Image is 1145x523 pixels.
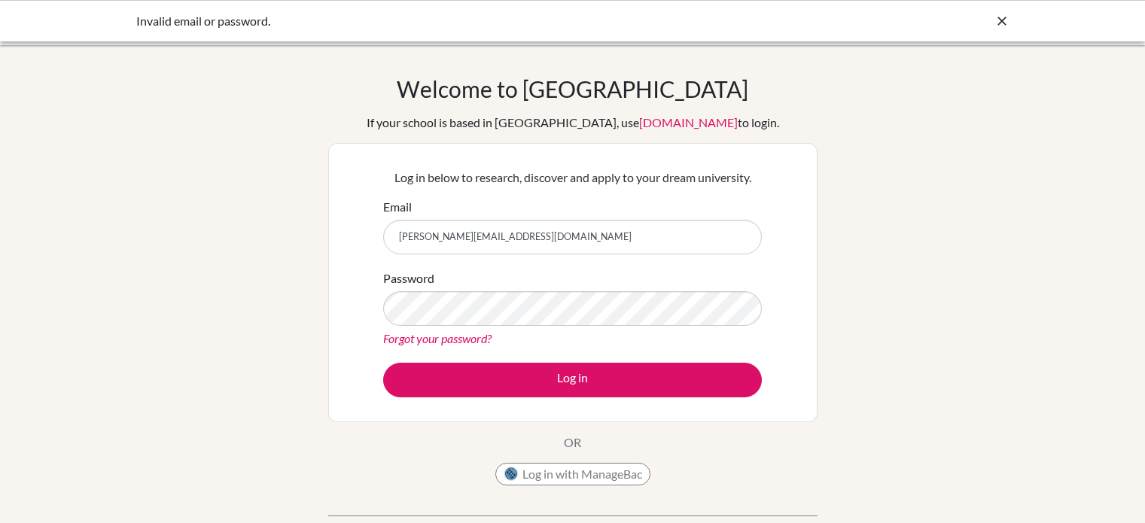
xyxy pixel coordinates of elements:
button: Log in with ManageBac [495,463,650,485]
div: If your school is based in [GEOGRAPHIC_DATA], use to login. [367,114,779,132]
label: Password [383,269,434,287]
p: OR [564,433,581,452]
button: Log in [383,363,762,397]
p: Log in below to research, discover and apply to your dream university. [383,169,762,187]
label: Email [383,198,412,216]
a: Forgot your password? [383,331,492,345]
a: [DOMAIN_NAME] [639,115,738,129]
h1: Welcome to [GEOGRAPHIC_DATA] [397,75,748,102]
div: Invalid email or password. [136,12,784,30]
